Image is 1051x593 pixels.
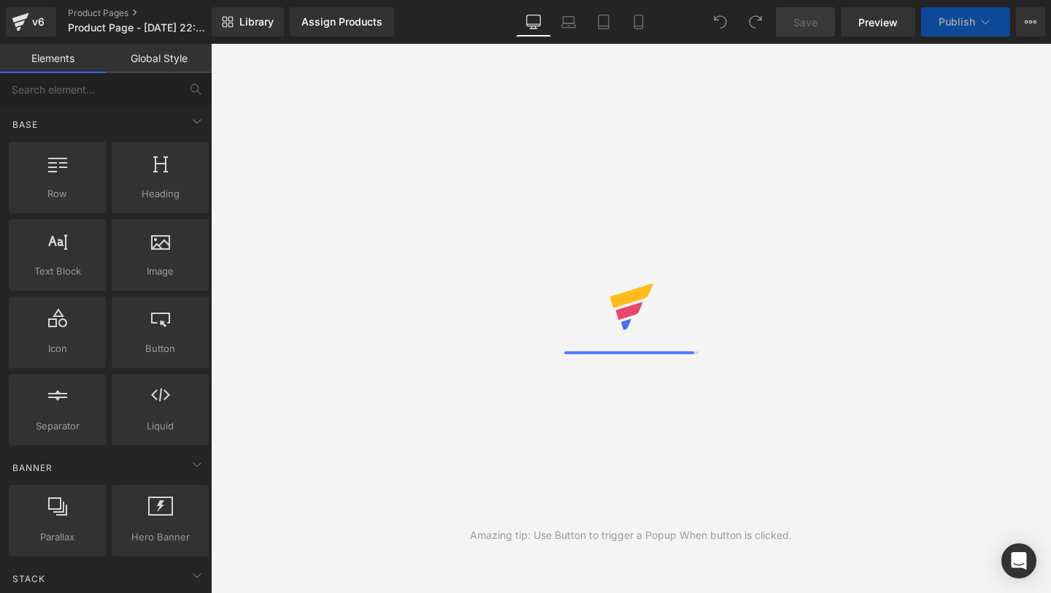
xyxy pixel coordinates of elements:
[470,527,792,543] div: Amazing tip: Use Button to trigger a Popup When button is clicked.
[1001,543,1036,578] div: Open Intercom Messenger
[212,7,284,37] a: New Library
[11,118,39,131] span: Base
[11,572,47,586] span: Stack
[13,341,101,356] span: Icon
[239,15,274,28] span: Library
[793,15,817,30] span: Save
[68,22,208,34] span: Product Page - [DATE] 22:05:43
[116,264,204,279] span: Image
[13,264,101,279] span: Text Block
[13,186,101,202] span: Row
[621,7,656,37] a: Mobile
[11,461,54,475] span: Banner
[13,418,101,434] span: Separator
[6,7,56,37] a: v6
[116,529,204,545] span: Hero Banner
[116,186,204,202] span: Heading
[68,7,236,19] a: Product Pages
[516,7,551,37] a: Desktop
[1016,7,1045,37] button: More
[29,12,47,31] div: v6
[939,16,975,28] span: Publish
[551,7,586,37] a: Laptop
[116,341,204,356] span: Button
[741,7,770,37] button: Redo
[586,7,621,37] a: Tablet
[301,16,382,28] div: Assign Products
[706,7,735,37] button: Undo
[13,529,101,545] span: Parallax
[921,7,1010,37] button: Publish
[106,44,212,73] a: Global Style
[841,7,915,37] a: Preview
[858,15,898,30] span: Preview
[116,418,204,434] span: Liquid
